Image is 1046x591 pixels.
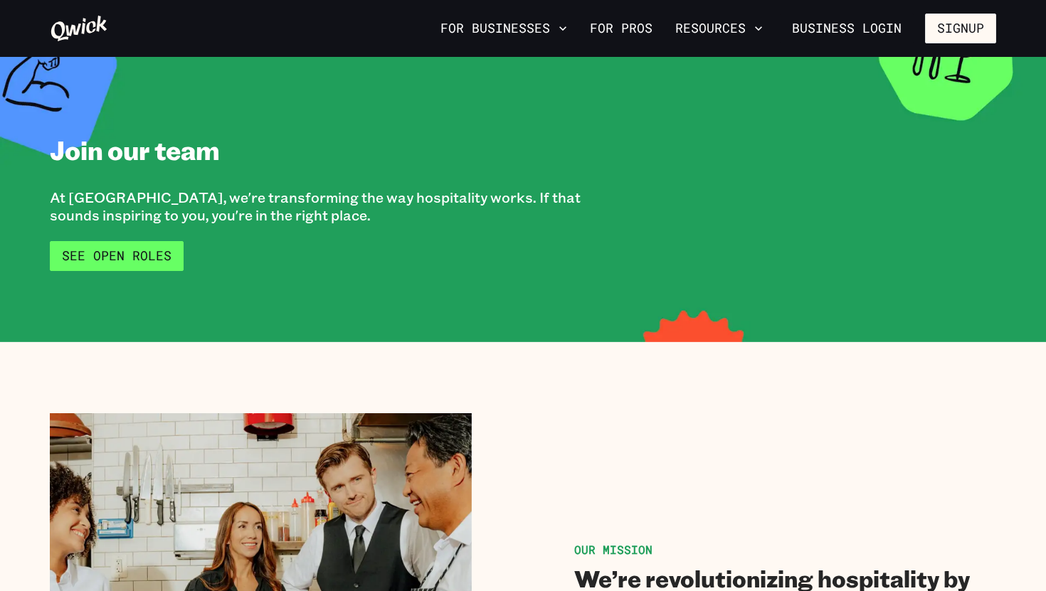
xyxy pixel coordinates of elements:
[780,14,914,43] a: Business Login
[50,134,220,166] h1: Join our team
[50,241,184,271] a: See Open Roles
[670,16,768,41] button: Resources
[574,542,653,557] span: OUR MISSION
[50,188,618,224] p: At [GEOGRAPHIC_DATA], we're transforming the way hospitality works. If that sounds inspiring to y...
[584,16,658,41] a: For Pros
[435,16,573,41] button: For Businesses
[925,14,996,43] button: Signup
